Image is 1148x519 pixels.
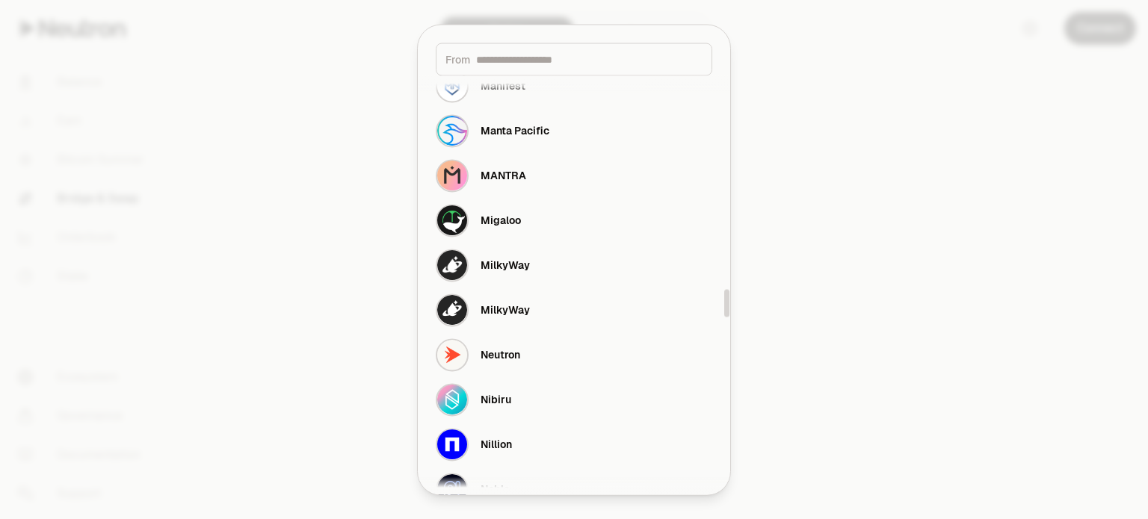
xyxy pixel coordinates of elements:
[481,437,512,452] div: Nillion
[481,213,521,228] div: Migaloo
[427,108,721,153] button: Manta Pacific LogoManta Pacific
[481,258,530,273] div: MilkyWay
[481,123,549,138] div: Manta Pacific
[481,482,510,497] div: Noble
[427,243,721,288] button: MilkyWay LogoMilkyWay
[427,198,721,243] button: Migaloo LogoMigaloo
[437,474,467,504] img: Noble Logo
[437,116,467,146] img: Manta Pacific Logo
[437,429,467,459] img: Nillion Logo
[437,340,467,370] img: Neutron Logo
[481,302,530,317] div: MilkyWay
[437,295,467,325] img: MilkyWay Logo
[481,392,511,407] div: Nibiru
[427,467,721,512] button: Noble LogoNoble
[427,63,721,108] button: Manifest LogoManifest
[481,347,520,362] div: Neutron
[481,78,525,93] div: Manifest
[427,332,721,377] button: Neutron LogoNeutron
[437,71,467,101] img: Manifest Logo
[437,161,467,190] img: MANTRA Logo
[445,52,470,66] span: From
[427,153,721,198] button: MANTRA LogoMANTRA
[437,385,467,414] img: Nibiru Logo
[427,288,721,332] button: MilkyWay LogoMilkyWay
[437,250,467,280] img: MilkyWay Logo
[427,377,721,422] button: Nibiru LogoNibiru
[481,168,526,183] div: MANTRA
[427,422,721,467] button: Nillion LogoNillion
[437,205,467,235] img: Migaloo Logo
